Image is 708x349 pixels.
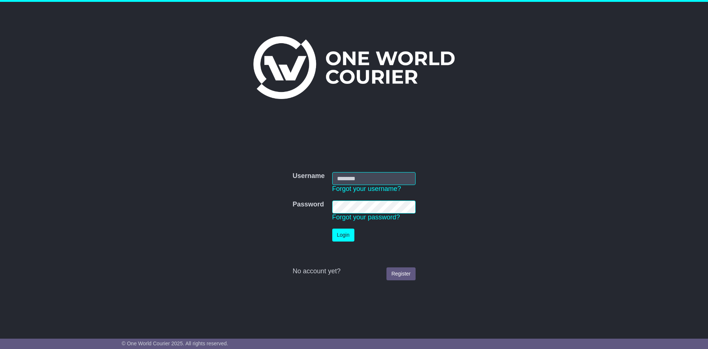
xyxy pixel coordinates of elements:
div: No account yet? [292,267,415,276]
a: Register [386,267,415,280]
a: Forgot your password? [332,213,400,221]
a: Forgot your username? [332,185,401,192]
span: © One World Courier 2025. All rights reserved. [122,341,228,346]
img: One World [253,36,455,99]
label: Username [292,172,324,180]
label: Password [292,201,324,209]
button: Login [332,229,354,242]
